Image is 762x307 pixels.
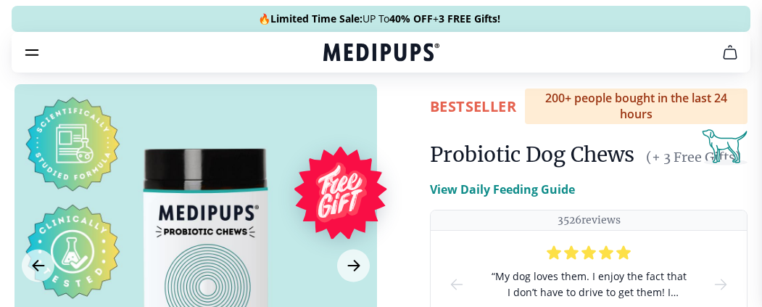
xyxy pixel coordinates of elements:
h1: Probiotic Dog Chews [430,142,634,168]
a: Medipups [323,41,439,66]
span: (+ 3 Free Gifts) [646,149,741,165]
button: Previous Image [22,250,54,282]
span: BestSeller [430,97,516,116]
button: cart [713,35,747,70]
span: 🔥 UP To + [258,12,500,26]
span: “ My dog loves them. I enjoy the fact that I don’t have to drive to get them! I already noticed l... [489,269,689,300]
button: Next Image [337,250,370,282]
div: 200+ people bought in the last 24 hours [525,89,747,124]
p: View Daily Feeding Guide [430,181,575,198]
p: 3526 reviews [558,213,621,227]
button: burger-menu [23,44,41,61]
